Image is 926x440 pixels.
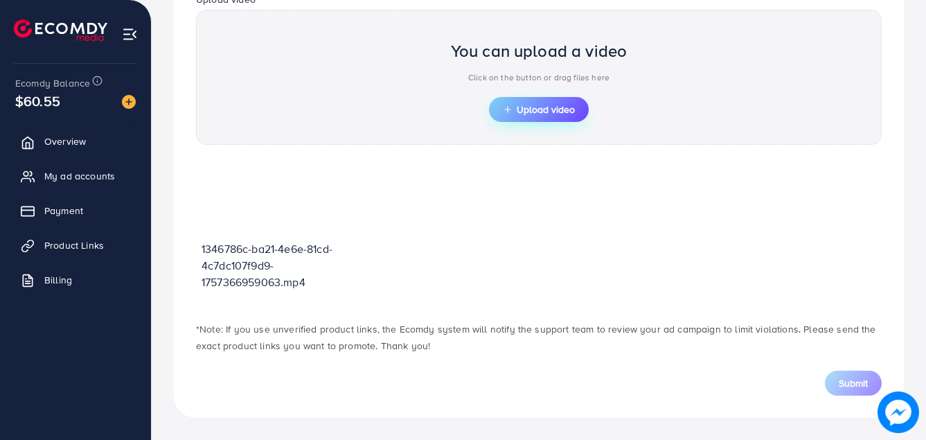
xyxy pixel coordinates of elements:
p: *Note: If you use unverified product links, the Ecomdy system will notify the support team to rev... [196,321,882,354]
img: menu [122,26,138,42]
a: Product Links [10,231,141,259]
a: My ad accounts [10,162,141,190]
span: Overview [44,134,86,148]
span: Submit [839,376,868,390]
span: $60.55 [13,85,62,117]
span: Upload video [503,105,575,114]
span: Product Links [44,238,104,252]
p: 1346786c-ba21-4e6e-81cd-4c7dc107f9d9-1757366959063.mp4 [202,240,333,290]
button: Upload video [489,97,589,122]
span: My ad accounts [44,169,115,183]
span: Payment [44,204,83,218]
span: Ecomdy Balance [15,76,90,90]
button: Submit [825,371,882,396]
img: image [122,95,136,109]
p: Click on the button or drag files here [451,69,627,86]
img: image [878,391,919,433]
img: logo [14,19,107,41]
h2: You can upload a video [451,41,627,61]
a: Billing [10,266,141,294]
span: Billing [44,273,72,287]
a: Payment [10,197,141,225]
a: Overview [10,127,141,155]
